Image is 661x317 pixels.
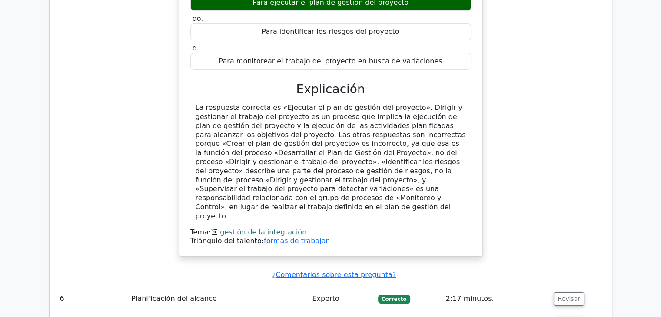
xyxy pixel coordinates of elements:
font: Correcto [382,296,407,302]
font: d. [193,44,199,52]
font: La respuesta correcta es «Ejecutar el plan de gestión del proyecto». Dirigir y gestionar el traba... [196,103,466,220]
font: do. [193,14,203,23]
font: Tema: [190,228,211,236]
font: Revisar [558,295,580,302]
font: Triángulo del talento: [190,237,264,245]
font: Experto [312,294,339,303]
font: Explicación [296,82,365,96]
a: ¿Comentarios sobre esta pregunta? [272,271,396,279]
button: Revisar [554,292,584,306]
font: 2:17 minutos. [446,294,494,303]
a: gestión de la integración [220,228,306,236]
font: 6 [60,294,64,303]
font: Planificación del alcance [131,294,217,303]
font: Para monitorear el trabajo del proyecto en busca de variaciones [219,57,442,65]
font: Para identificar los riesgos del proyecto [262,27,399,36]
a: formas de trabajar [264,237,329,245]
